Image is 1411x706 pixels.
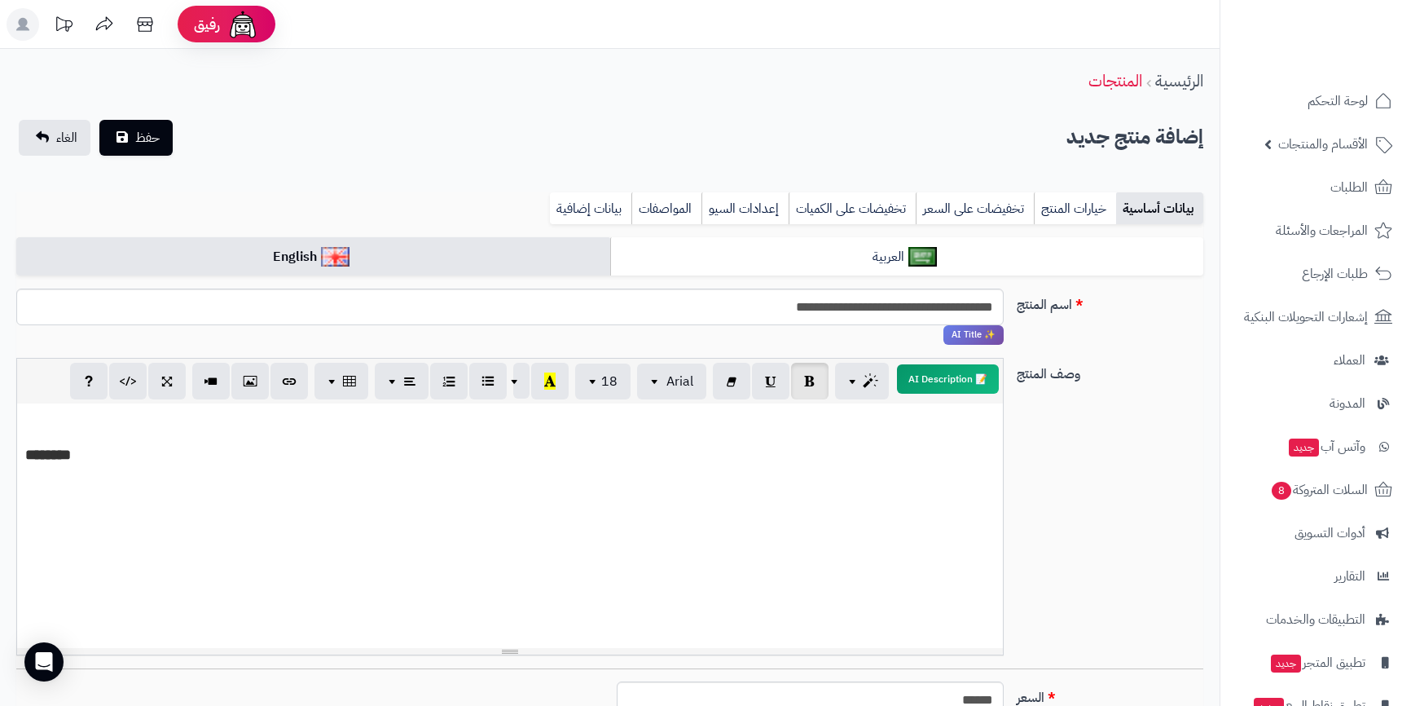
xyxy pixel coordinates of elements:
[1276,219,1368,242] span: المراجعات والأسئلة
[1266,608,1365,631] span: التطبيقات والخدمات
[135,128,160,148] span: حفظ
[1230,254,1401,293] a: طلبات الإرجاع
[897,364,999,394] button: 📝 AI Description
[1155,68,1203,93] a: الرئيسية
[321,247,349,267] img: English
[1230,514,1401,553] a: أدوات التسويق
[1088,68,1142,93] a: المنتجات
[1230,168,1401,207] a: الطلبات
[1230,470,1401,510] a: السلات المتروكة8
[1287,435,1365,458] span: وآتس آب
[1010,289,1211,315] label: اسم المنتج
[631,192,701,225] a: المواصفات
[1116,192,1203,225] a: بيانات أساسية
[99,120,173,156] button: حفظ
[943,325,1004,345] span: انقر لاستخدام رفيقك الذكي
[666,372,693,391] span: Arial
[1034,192,1116,225] a: خيارات المنتج
[1066,121,1203,154] h2: إضافة منتج جديد
[24,642,64,682] div: Open Intercom Messenger
[1272,482,1291,500] span: 8
[789,192,916,225] a: تخفيضات على الكميات
[1308,90,1368,113] span: لوحة التحكم
[1270,479,1368,501] span: السلات المتروكة
[1269,651,1365,674] span: تطبيق المتجر
[19,120,90,156] a: الغاء
[1230,211,1401,250] a: المراجعات والأسئلة
[226,8,259,41] img: ai-face.png
[610,237,1204,277] a: العربية
[1230,600,1401,639] a: التطبيقات والخدمات
[637,364,706,399] button: Arial
[1230,384,1401,423] a: المدونة
[1230,557,1401,596] a: التقارير
[908,247,937,267] img: العربية
[16,237,610,277] a: English
[56,128,77,148] span: الغاء
[1289,439,1319,457] span: جديد
[601,372,618,391] span: 18
[1230,82,1401,121] a: لوحة التحكم
[1330,392,1365,415] span: المدونة
[701,192,789,225] a: إعدادات السيو
[1302,263,1368,285] span: طلبات الإرجاع
[194,15,220,34] span: رفيق
[1271,655,1301,673] span: جديد
[550,192,631,225] a: بيانات إضافية
[1010,358,1211,384] label: وصف المنتج
[1244,306,1368,329] span: إشعارات التحويلات البنكية
[1334,349,1365,372] span: العملاء
[1330,176,1368,199] span: الطلبات
[43,8,84,45] a: تحديثات المنصة
[1230,341,1401,380] a: العملاء
[575,364,631,399] button: 18
[1334,565,1365,588] span: التقارير
[1230,298,1401,337] a: إشعارات التحويلات البنكية
[1230,427,1401,466] a: وآتس آبجديد
[1278,133,1368,156] span: الأقسام والمنتجات
[916,192,1034,225] a: تخفيضات على السعر
[1300,44,1396,78] img: logo-2.png
[1295,522,1365,545] span: أدوات التسويق
[1230,643,1401,682] a: تطبيق المتجرجديد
